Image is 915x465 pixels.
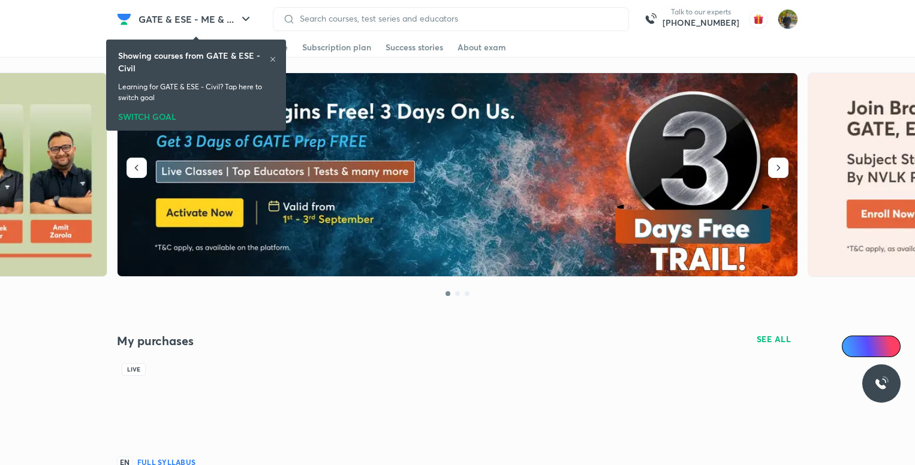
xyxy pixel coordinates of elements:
[117,358,280,449] img: Batch Thumbnail
[757,335,791,343] span: SEE ALL
[117,12,131,26] img: Company Logo
[386,38,443,57] a: Success stories
[122,363,146,376] div: Live
[302,38,371,57] a: Subscription plan
[849,342,859,351] img: Icon
[842,336,901,357] a: Ai Doubts
[663,7,739,17] p: Talk to our experts
[117,333,457,349] h4: My purchases
[639,7,663,31] img: call-us
[118,81,274,103] p: Learning for GATE & ESE - Civil? Tap here to switch goal
[131,7,260,31] button: GATE & ESE - ME & ...
[118,49,269,74] h6: Showing courses from GATE & ESE - Civil
[778,9,798,29] img: shubham rawat
[386,41,443,53] div: Success stories
[750,330,799,349] button: SEE ALL
[457,41,506,53] div: About exam
[302,41,371,53] div: Subscription plan
[663,17,739,29] a: [PHONE_NUMBER]
[457,38,506,57] a: About exam
[749,10,768,29] img: avatar
[295,14,619,23] input: Search courses, test series and educators
[874,376,889,391] img: ttu
[862,342,893,351] span: Ai Doubts
[118,108,274,121] div: SWITCH GOAL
